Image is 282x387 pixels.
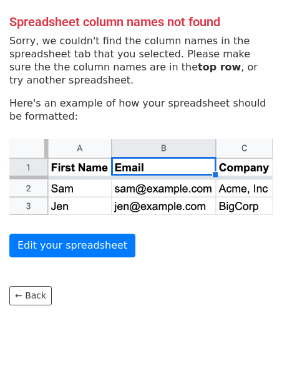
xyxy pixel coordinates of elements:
p: Here's an example of how your spreadsheet should be formatted: [9,97,273,123]
h4: Spreadsheet column names not found [9,14,273,29]
img: google_sheets_email_column-fe0440d1484b1afe603fdd0efe349d91248b687ca341fa437c667602712cb9b1.png [9,139,273,216]
a: ← Back [9,286,52,305]
a: Edit your spreadsheet [9,234,135,257]
p: Sorry, we couldn't find the column names in the spreadsheet tab that you selected. Please make su... [9,34,273,87]
strong: top row [198,61,241,73]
